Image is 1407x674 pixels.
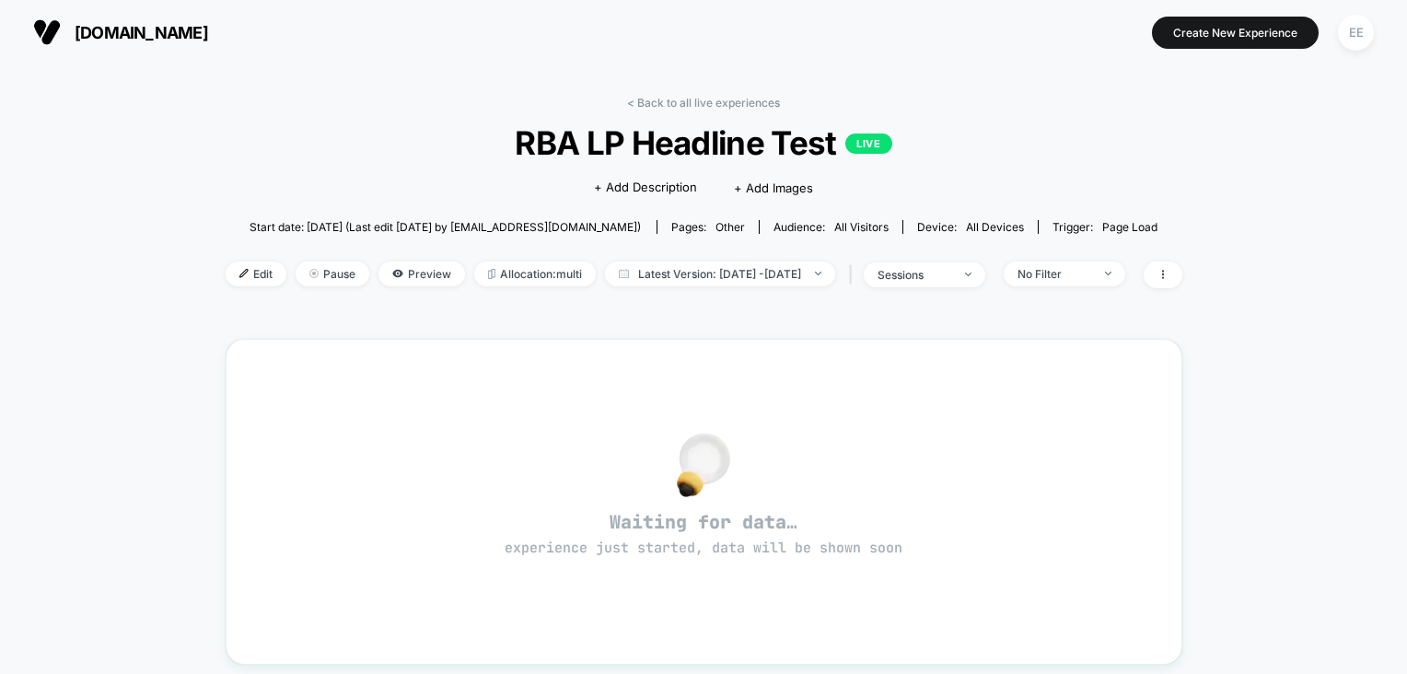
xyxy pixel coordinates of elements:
[605,261,835,286] span: Latest Version: [DATE] - [DATE]
[677,433,730,497] img: no_data
[28,17,214,47] button: [DOMAIN_NAME]
[474,261,596,286] span: Allocation: multi
[619,269,629,278] img: calendar
[627,96,780,110] a: < Back to all live experiences
[1105,272,1111,275] img: end
[1102,220,1157,234] span: Page Load
[844,261,864,288] span: |
[309,269,319,278] img: end
[75,23,208,42] span: [DOMAIN_NAME]
[966,220,1024,234] span: all devices
[965,273,971,276] img: end
[715,220,745,234] span: other
[239,269,249,278] img: edit
[1052,220,1157,234] div: Trigger:
[902,220,1038,234] span: Device:
[378,261,465,286] span: Preview
[594,179,697,197] span: + Add Description
[259,510,1149,558] span: Waiting for data…
[33,18,61,46] img: Visually logo
[671,220,745,234] div: Pages:
[734,180,813,195] span: + Add Images
[488,269,495,279] img: rebalance
[815,272,821,275] img: end
[1338,15,1374,51] div: EE
[273,123,1134,162] span: RBA LP Headline Test
[226,261,286,286] span: Edit
[834,220,889,234] span: All Visitors
[878,268,951,282] div: sessions
[1152,17,1319,49] button: Create New Experience
[250,220,641,234] span: Start date: [DATE] (Last edit [DATE] by [EMAIL_ADDRESS][DOMAIN_NAME])
[296,261,369,286] span: Pause
[845,134,891,154] p: LIVE
[1332,14,1379,52] button: EE
[505,539,902,557] span: experience just started, data will be shown soon
[773,220,889,234] div: Audience:
[1017,267,1091,281] div: No Filter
